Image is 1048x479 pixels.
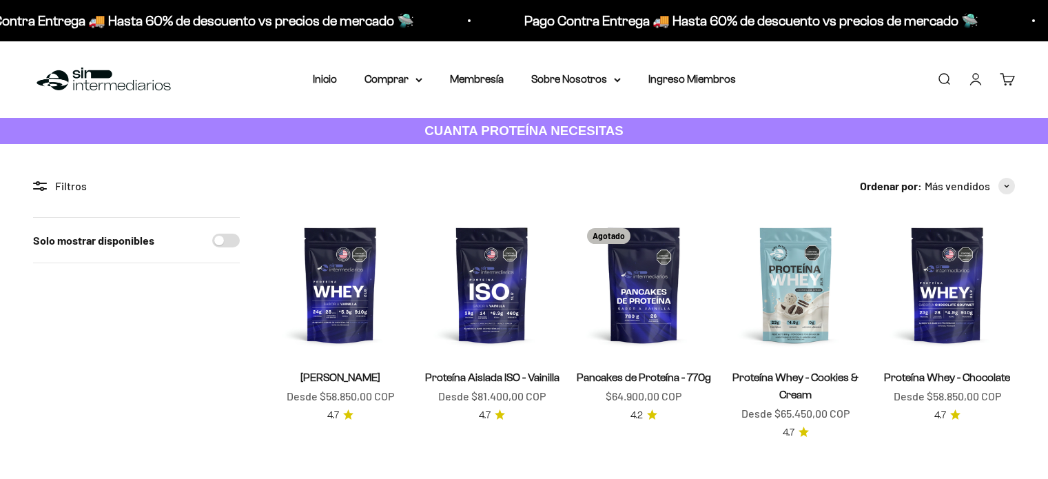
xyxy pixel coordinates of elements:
[438,387,546,405] sale-price: Desde $81.400,00 COP
[425,371,559,383] a: Proteína Aislada ISO - Vainilla
[327,408,353,423] a: 4.74.7 de 5.0 estrellas
[934,408,960,423] a: 4.74.7 de 5.0 estrellas
[33,177,240,195] div: Filtros
[732,371,859,400] a: Proteína Whey - Cookies & Cream
[925,177,1015,195] button: Más vendidos
[531,70,621,88] summary: Sobre Nosotros
[741,405,850,422] sale-price: Desde $65.450,00 COP
[479,408,505,423] a: 4.74.7 de 5.0 estrellas
[630,408,657,423] a: 4.24.2 de 5.0 estrellas
[648,73,736,85] a: Ingreso Miembros
[424,123,624,138] strong: CUANTA PROTEÍNA NECESITAS
[364,70,422,88] summary: Comprar
[934,408,946,423] span: 4.7
[327,408,339,423] span: 4.7
[492,10,946,32] p: Pago Contra Entrega 🚚 Hasta 60% de descuento vs precios de mercado 🛸
[783,425,794,440] span: 4.7
[577,371,711,383] a: Pancakes de Proteína - 770g
[479,408,491,423] span: 4.7
[860,177,922,195] span: Ordenar por:
[925,177,990,195] span: Más vendidos
[606,387,681,405] sale-price: $64.900,00 COP
[287,387,394,405] sale-price: Desde $58.850,00 COP
[884,371,1010,383] a: Proteína Whey - Chocolate
[313,73,337,85] a: Inicio
[450,73,504,85] a: Membresía
[33,232,154,249] label: Solo mostrar disponibles
[300,371,380,383] a: [PERSON_NAME]
[630,408,643,423] span: 4.2
[894,387,1001,405] sale-price: Desde $58.850,00 COP
[783,425,809,440] a: 4.74.7 de 5.0 estrellas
